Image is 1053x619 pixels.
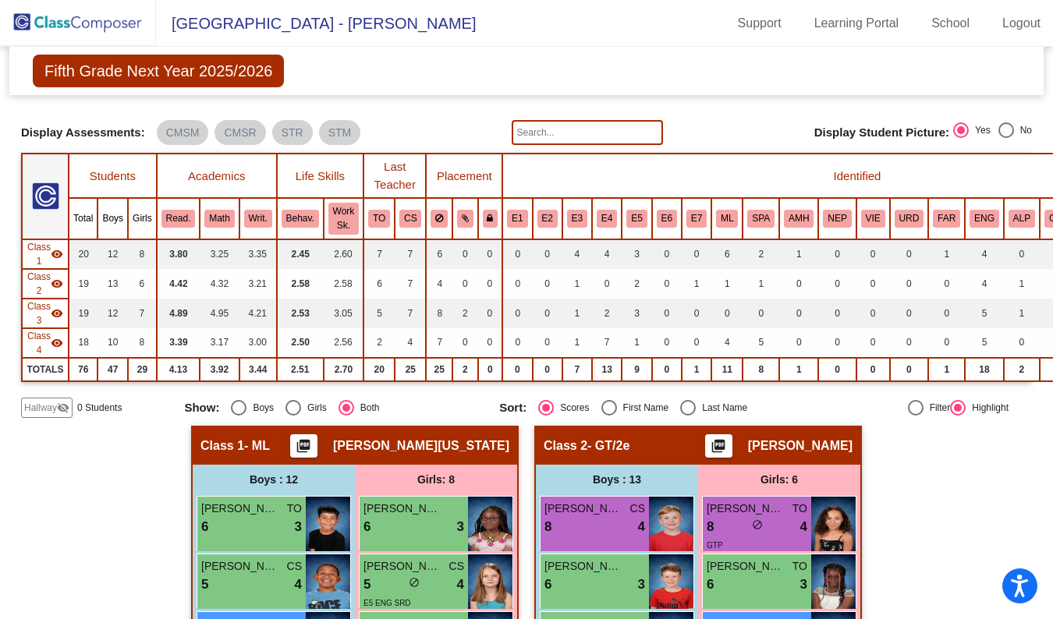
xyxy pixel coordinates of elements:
td: 1 [779,239,818,269]
td: 0 [533,328,562,358]
td: 0 [779,328,818,358]
td: 2 [622,269,651,299]
td: 4 [711,328,743,358]
span: 4 [457,575,464,595]
td: 1 [779,358,818,381]
td: 1 [682,269,711,299]
mat-radio-group: Select an option [953,122,1032,143]
th: Home Language - Vietnamese [856,198,890,239]
mat-icon: visibility [51,278,63,290]
td: 2.60 [324,239,363,269]
span: Display Student Picture: [814,126,949,140]
td: 25 [395,358,426,381]
th: Multi-Racial [682,198,711,239]
td: 2 [363,328,395,358]
td: 0 [890,239,929,269]
th: Home Language - English [965,198,1004,239]
button: E5 [626,210,647,227]
td: 3 [622,299,651,328]
button: Print Students Details [705,434,732,458]
td: 4.42 [157,269,200,299]
td: 3.21 [239,269,277,299]
div: Filter [924,401,951,415]
div: Yes [969,123,991,137]
a: School [919,11,982,36]
td: 8 [743,358,779,381]
button: Writ. [244,210,272,227]
td: 0 [533,239,562,269]
td: 4.89 [157,299,200,328]
td: 0 [818,328,856,358]
td: 2 [592,299,622,328]
th: Multi-Lingual Learner [711,198,743,239]
mat-icon: picture_as_pdf [709,438,728,460]
td: 8 [128,239,157,269]
td: 0 [502,269,532,299]
td: 0 [502,358,532,381]
div: First Name [617,401,669,415]
div: Both [354,401,380,415]
td: 0 [890,358,929,381]
td: 3.00 [239,328,277,358]
span: 4 [800,517,807,537]
td: 2.58 [324,269,363,299]
td: 0 [533,299,562,328]
th: Gifted and Talented (Identified- ALP) [1004,198,1040,239]
mat-icon: visibility [51,337,63,349]
button: Math [204,210,234,227]
div: Scores [554,401,589,415]
th: Life Skills [277,154,363,198]
span: [PERSON_NAME] [748,438,853,454]
span: 5 [201,575,208,595]
div: No [1014,123,1032,137]
td: 3.80 [157,239,200,269]
span: [GEOGRAPHIC_DATA] - [PERSON_NAME] [156,11,476,36]
td: 0 [502,239,532,269]
th: Asian [533,198,562,239]
button: ALP [1009,210,1035,227]
span: Class 4 [27,329,51,357]
a: Support [725,11,794,36]
button: E6 [657,210,677,227]
td: 11 [711,358,743,381]
span: CS [287,558,302,575]
button: Behav. [282,210,319,227]
td: 0 [682,239,711,269]
span: 6 [544,575,551,595]
td: 13 [592,358,622,381]
a: Logout [990,11,1053,36]
td: 18 [965,358,1004,381]
td: Deja Washington - ML [22,239,69,269]
th: Placement [426,154,502,198]
td: 0 [1004,239,1040,269]
div: Boys : 12 [193,465,355,496]
button: VIE [861,210,885,227]
td: 2.53 [277,299,324,328]
span: Class 2 [27,270,51,298]
span: Sort: [499,401,526,415]
td: 9 [622,358,651,381]
th: Boys [97,198,128,239]
th: Home Language - Amharic [779,198,818,239]
td: 2.50 [277,328,324,358]
th: American Indian or Alaska Native [502,198,532,239]
th: White [622,198,651,239]
td: 4 [426,269,452,299]
div: Boys [246,401,274,415]
mat-icon: visibility_off [57,401,69,414]
td: 2.51 [277,358,324,381]
span: [PERSON_NAME] [201,501,279,517]
td: 10 [97,328,128,358]
span: Class 1 [27,240,51,268]
button: Print Students Details [290,434,317,458]
td: 1 [1004,269,1040,299]
td: 5 [363,299,395,328]
th: Students [69,154,157,198]
td: 0 [452,328,478,358]
button: SPA [747,210,775,227]
td: 5 [743,328,779,358]
td: 0 [1004,328,1040,358]
td: 0 [533,269,562,299]
td: 3.35 [239,239,277,269]
td: 6 [128,269,157,299]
